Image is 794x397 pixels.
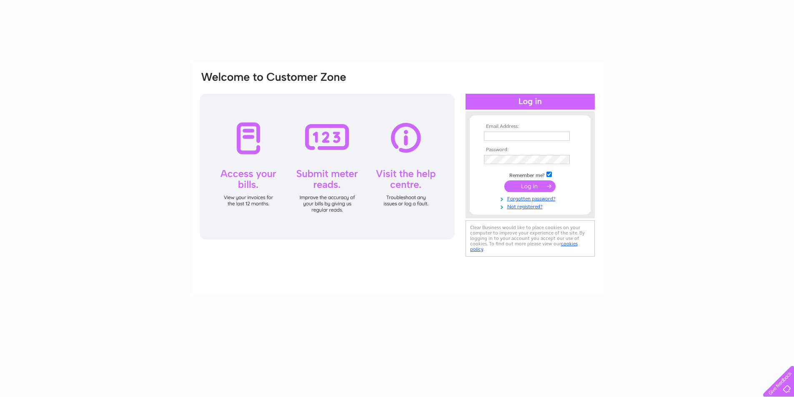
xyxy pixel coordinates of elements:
[482,170,579,179] td: Remember me?
[484,194,579,202] a: Forgotten password?
[482,124,579,130] th: Email Address:
[482,147,579,153] th: Password:
[466,220,595,257] div: Clear Business would like to place cookies on your computer to improve your experience of the sit...
[470,241,578,252] a: cookies policy
[484,202,579,210] a: Not registered?
[504,180,556,192] input: Submit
